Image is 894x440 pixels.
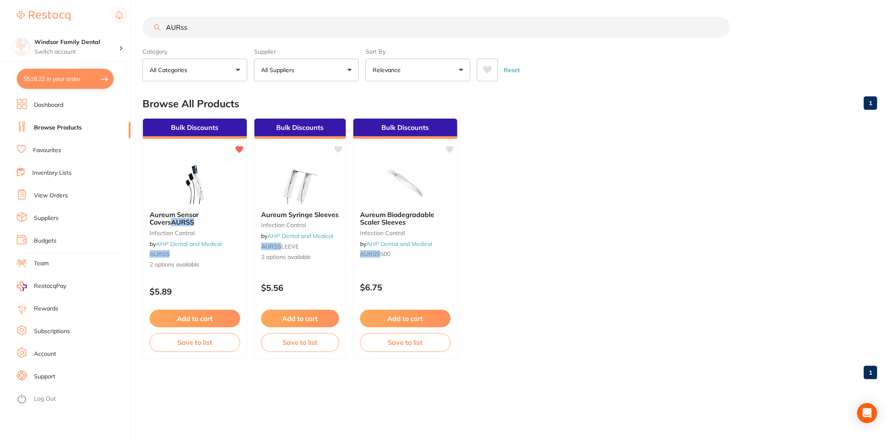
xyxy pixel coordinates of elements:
[171,218,194,226] em: AURSS
[156,240,222,248] a: AHP Dental and Medical
[380,250,390,258] span: 500
[17,282,66,291] a: RestocqPay
[273,162,327,204] img: Aureum Syringe Sleeves
[143,119,247,139] div: Bulk Discounts
[34,282,66,290] span: RestocqPay
[143,59,247,81] button: All Categories
[143,17,730,38] input: Search Products
[261,211,339,218] b: Aureum Syringe Sleeves
[34,327,70,336] a: Subscriptions
[365,59,470,81] button: Relevance
[261,243,281,250] em: AURSS
[864,364,877,381] a: 1
[360,250,380,258] em: AURSS
[17,6,70,26] a: Restocq Logo
[254,59,359,81] button: All Suppliers
[378,162,433,204] img: Aureum Biodegradable Scaler Sleeves
[143,48,247,55] label: Category
[360,230,451,236] small: infection control
[373,66,404,74] p: Relevance
[150,333,240,352] button: Save to list
[17,11,70,21] img: Restocq Logo
[261,253,339,261] span: 2 options available
[34,48,119,56] p: Switch account
[34,124,82,132] a: Browse Products
[17,282,27,291] img: RestocqPay
[17,69,114,89] button: $518.22 in your order
[13,39,30,55] img: Windsor Family Dental
[261,222,339,228] small: infection control
[360,240,432,248] span: by
[34,305,58,313] a: Rewards
[34,237,57,245] a: Budgets
[281,243,299,250] span: LEEVE
[360,282,451,292] p: $6.75
[34,101,63,109] a: Dashboard
[34,214,59,223] a: Suppliers
[360,333,451,352] button: Save to list
[254,119,346,139] div: Bulk Discounts
[33,146,61,155] a: Favourites
[267,232,333,240] a: AHP Dental and Medical
[366,240,432,248] a: AHP Dental and Medical
[150,240,222,248] span: by
[34,350,56,358] a: Account
[261,283,339,292] p: $5.56
[360,211,451,226] b: Aureum Biodegradable Scaler Sleeves
[150,210,199,226] span: Aureum Sensor Covers
[34,259,49,268] a: Team
[254,48,359,55] label: Supplier
[365,48,470,55] label: Sort By
[261,210,339,219] span: Aureum Syringe Sleeves
[150,250,170,258] em: AURSS
[150,66,191,74] p: All Categories
[150,211,240,226] b: Aureum Sensor Covers AURSS
[150,287,240,296] p: $5.89
[143,98,239,110] h2: Browse All Products
[34,192,68,200] a: View Orders
[501,59,522,81] button: Reset
[261,232,333,240] span: by
[150,310,240,327] button: Add to cart
[34,373,55,381] a: Support
[261,66,298,74] p: All Suppliers
[32,169,72,177] a: Inventory Lists
[34,395,56,403] a: Log Out
[864,95,877,111] a: 1
[353,119,457,139] div: Bulk Discounts
[261,310,339,327] button: Add to cart
[150,230,240,236] small: infection control
[360,210,434,226] span: Aureum Biodegradable Scaler Sleeves
[360,310,451,327] button: Add to cart
[261,333,339,352] button: Save to list
[857,403,877,423] div: Open Intercom Messenger
[34,38,119,47] h4: Windsor Family Dental
[150,261,240,269] span: 2 options available
[168,162,222,204] img: Aureum Sensor Covers AURSS
[17,393,128,406] button: Log Out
